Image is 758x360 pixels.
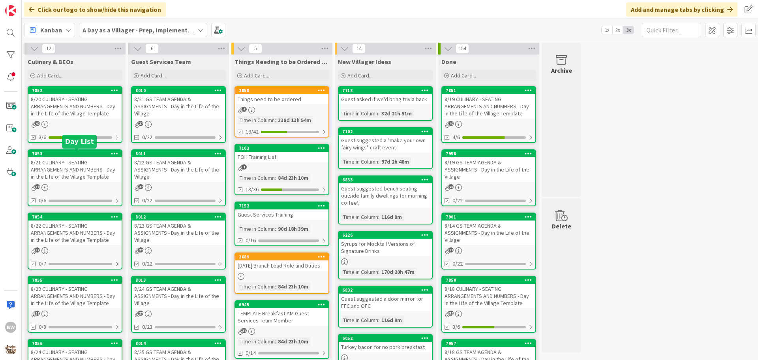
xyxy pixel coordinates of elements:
[341,268,378,276] div: Time in Column
[342,287,432,293] div: 6832
[235,87,328,94] div: 2858
[342,88,432,93] div: 7718
[28,213,122,221] div: 7854
[339,176,432,183] div: 6833
[442,221,535,245] div: 8/14 GS TEAM AGENDA & ASSIGNMENTS - Day in the Life of the Village
[275,224,276,233] span: :
[39,323,46,331] span: 0/8
[339,94,432,104] div: Guest asked if we'd bring trivia back
[244,72,269,79] span: Add Card...
[242,164,247,170] span: 1
[138,121,143,126] span: 27
[242,328,247,333] span: 37
[441,213,536,270] a: 79018/14 GS TEAM AGENDA & ASSIGNMENTS - Day in the Life of the Village0/22
[551,66,572,75] div: Archive
[242,107,247,112] span: 4
[442,284,535,308] div: 8/18 CULINARY - SEATING ARRANGEMENTS AND NUMBERS - Day in the Life of the Village Template
[339,232,432,256] div: 6226Syrups for Mocktail Versions of Signature Drinks
[441,58,456,66] span: Done
[379,268,417,276] div: 170d 20h 47m
[442,340,535,347] div: 7957
[131,58,191,66] span: Guest Services Team
[142,133,152,141] span: 0/22
[276,224,310,233] div: 90d 18h 39m
[341,157,378,166] div: Time in Column
[235,202,328,209] div: 7152
[239,203,328,209] div: 7152
[238,173,275,182] div: Time in Column
[132,157,225,182] div: 8/22 GS TEAM AGENDA & ASSIGNMENTS - Day in the Life of the Village
[456,44,469,53] span: 154
[235,301,328,326] div: 6945TEMPLATE Breakfast AM Guest Services Team Member
[132,284,225,308] div: 8/24 GS TEAM AGENDA & ASSIGNMENTS - Day in the Life of the Village
[552,221,571,231] div: Delete
[442,150,535,182] div: 79588/19 GS TEAM AGENDA & ASSIGNMENTS - Day in the Life of the Village
[275,337,276,346] span: :
[347,72,373,79] span: Add Card...
[339,128,432,153] div: 7102Guest suggested a "make your own fairy wings" craft event
[145,44,159,53] span: 6
[28,284,122,308] div: 8/23 CULINARY - SEATING ARRANGEMENTS AND NUMBERS - Day in the Life of the Village Template
[39,196,46,205] span: 0/6
[338,58,391,66] span: New Villager Ideas
[132,94,225,119] div: 8/21 GS TEAM AGENDA & ASSIGNMENTS - Day in the Life of the Village
[32,151,122,156] div: 7853
[238,224,275,233] div: Time in Column
[235,301,328,308] div: 6945
[132,213,225,221] div: 8012
[275,173,276,182] span: :
[141,72,166,79] span: Add Card...
[276,116,313,124] div: 338d 13h 54m
[32,88,122,93] div: 7852
[24,2,166,17] div: Click our logo to show/hide this navigation
[275,282,276,291] span: :
[132,340,225,347] div: 8014
[65,138,94,145] h5: Day List
[442,277,535,284] div: 7850
[235,253,328,271] div: 2689[DATE] Brunch Lead Role and Duties
[341,109,378,118] div: Time in Column
[131,276,226,333] a: 80138/24 GS TEAM AGENDA & ASSIGNMENTS - Day in the Life of the Village0/23
[446,151,535,156] div: 7958
[131,213,226,270] a: 80128/23 GS TEAM AGENDA & ASSIGNMENTS - Day in the Life of the Village0/22
[235,86,329,138] a: 2858Things need to be orderedTime in Column:338d 13h 54m19/42
[441,86,536,143] a: 78518/19 CULINARY - SEATING ARRANGEMENTS AND NUMBERS - Day in the Life of the Village Template4/6
[623,26,634,34] span: 3x
[37,72,62,79] span: Add Card...
[339,294,432,311] div: Guest suggested a door mirror for FFC and OFC
[28,340,122,347] div: 7856
[239,254,328,260] div: 2689
[28,149,122,206] a: 78538/21 CULINARY - SEATING ARRANGEMENTS AND NUMBERS - Day in the Life of the Village Template0/6
[452,260,463,268] span: 0/22
[448,247,454,253] span: 27
[612,26,623,34] span: 2x
[235,209,328,220] div: Guest Services Training
[378,157,379,166] span: :
[339,286,432,294] div: 6832
[339,342,432,352] div: Turkey bacon for no pork breakfast
[442,87,535,119] div: 78518/19 CULINARY - SEATING ARRANGEMENTS AND NUMBERS - Day in the Life of the Village Template
[338,175,433,224] a: 6833Guest suggested bench seating outside family dwellings for morning coffee\Time in Column:116d 9m
[452,133,460,141] span: 4/6
[142,323,152,331] span: 0/23
[238,282,275,291] div: Time in Column
[132,277,225,308] div: 80138/24 GS TEAM AGENDA & ASSIGNMENTS - Day in the Life of the Village
[339,232,432,239] div: 6226
[28,150,122,157] div: 7853
[135,151,225,156] div: 8011
[235,202,329,246] a: 7152Guest Services TrainingTime in Column:90d 18h 39m0/16
[28,157,122,182] div: 8/21 CULINARY - SEATING ARRANGEMENTS AND NUMBERS - Day in the Life of the Village Template
[28,221,122,245] div: 8/22 CULINARY - SEATING ARRANGEMENTS AND NUMBERS - Day in the Life of the Village Template
[338,286,433,328] a: 6832Guest suggested a door mirror for FFC and OFCTime in Column:116d 9m
[441,276,536,333] a: 78508/18 CULINARY - SEATING ARRANGEMENTS AND NUMBERS - Day in the Life of the Village Template3/6
[83,26,223,34] b: A Day as a Villager - Prep, Implement and Execute
[339,335,432,352] div: 6052Turkey bacon for no pork breakfast
[42,44,55,53] span: 12
[32,341,122,346] div: 7856
[28,94,122,119] div: 8/20 CULINARY - SEATING ARRANGEMENTS AND NUMBERS - Day in the Life of the Village Template
[132,213,225,245] div: 80128/23 GS TEAM AGENDA & ASSIGNMENTS - Day in the Life of the Village
[235,87,328,104] div: 2858Things need to be ordered
[235,253,329,294] a: 2689[DATE] Brunch Lead Role and DutiesTime in Column:84d 23h 10m
[276,282,310,291] div: 84d 23h 10m
[138,184,143,189] span: 27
